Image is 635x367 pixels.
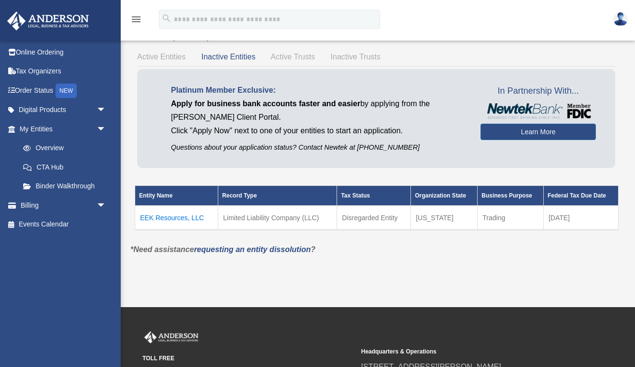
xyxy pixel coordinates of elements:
td: Disregarded Entity [337,206,411,230]
p: Platinum Member Exclusive: [171,84,466,97]
span: Inactive Trusts [331,53,381,61]
p: by applying from the [PERSON_NAME] Client Portal. [171,97,466,124]
small: TOLL FREE [142,353,354,364]
small: Headquarters & Operations [361,347,573,357]
em: *Need assistance ? [130,245,315,254]
span: Active Trusts [271,53,315,61]
span: Active Entities [137,53,185,61]
th: Federal Tax Due Date [543,186,618,206]
span: arrow_drop_down [97,119,116,139]
a: Events Calendar [7,215,121,234]
td: [US_STATE] [411,206,478,230]
td: Limited Liability Company (LLC) [218,206,337,230]
span: In Partnership With... [480,84,596,99]
th: Record Type [218,186,337,206]
a: Tax Organizers [7,62,121,81]
td: EEK Resources, LLC [135,206,218,230]
a: CTA Hub [14,157,116,177]
td: [DATE] [543,206,618,230]
span: Apply for business bank accounts faster and easier [171,99,360,108]
img: NewtekBankLogoSM.png [485,103,591,119]
th: Entity Name [135,186,218,206]
i: search [161,13,172,24]
a: Billingarrow_drop_down [7,196,121,215]
a: requesting an entity dissolution [194,245,311,254]
img: Anderson Advisors Platinum Portal [142,331,200,344]
a: Binder Walkthrough [14,177,116,196]
img: Anderson Advisors Platinum Portal [4,12,92,30]
span: Inactive Entities [201,53,255,61]
div: NEW [56,84,77,98]
td: Trading [478,206,544,230]
i: menu [130,14,142,25]
th: Organization State [411,186,478,206]
a: Online Ordering [7,42,121,62]
img: User Pic [613,12,628,26]
th: Business Purpose [478,186,544,206]
span: arrow_drop_down [97,196,116,215]
span: arrow_drop_down [97,100,116,120]
a: Digital Productsarrow_drop_down [7,100,121,120]
a: My Entitiesarrow_drop_down [7,119,116,139]
a: Learn More [480,124,596,140]
a: Order StatusNEW [7,81,121,100]
p: Questions about your application status? Contact Newtek at [PHONE_NUMBER] [171,141,466,154]
th: Tax Status [337,186,411,206]
a: Overview [14,139,111,158]
p: Click "Apply Now" next to one of your entities to start an application. [171,124,466,138]
a: menu [130,17,142,25]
